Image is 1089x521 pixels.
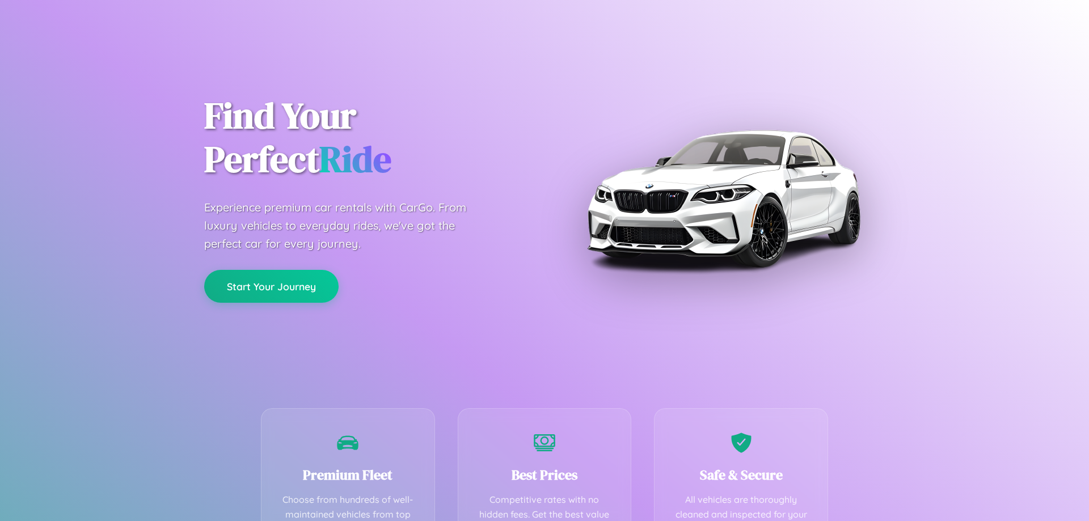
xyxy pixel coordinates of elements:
[204,94,527,181] h1: Find Your Perfect
[672,465,811,484] h3: Safe & Secure
[475,465,614,484] h3: Best Prices
[204,198,488,253] p: Experience premium car rentals with CarGo. From luxury vehicles to everyday rides, we've got the ...
[278,465,417,484] h3: Premium Fleet
[319,134,391,184] span: Ride
[204,270,339,303] button: Start Your Journey
[581,57,865,340] img: Premium BMW car rental vehicle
